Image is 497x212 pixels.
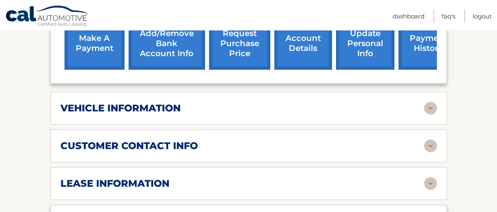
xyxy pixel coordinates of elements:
[60,102,181,114] h2: vehicle information
[392,10,425,23] a: Dashboard
[129,17,205,70] a: Add/Remove bank account info
[336,17,394,70] a: update personal info
[60,178,169,190] h2: lease information
[64,17,125,70] a: make a payment
[209,17,270,70] a: request purchase price
[398,17,459,70] a: payment history
[274,17,332,70] a: account details
[442,10,455,23] a: FAQ's
[424,177,437,190] img: accordion-rest.svg
[473,10,492,23] a: Logout
[424,139,437,152] img: accordion-rest.svg
[424,102,437,115] img: accordion-rest.svg
[5,5,89,28] a: Cal Automotive
[60,140,198,152] h2: customer contact info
